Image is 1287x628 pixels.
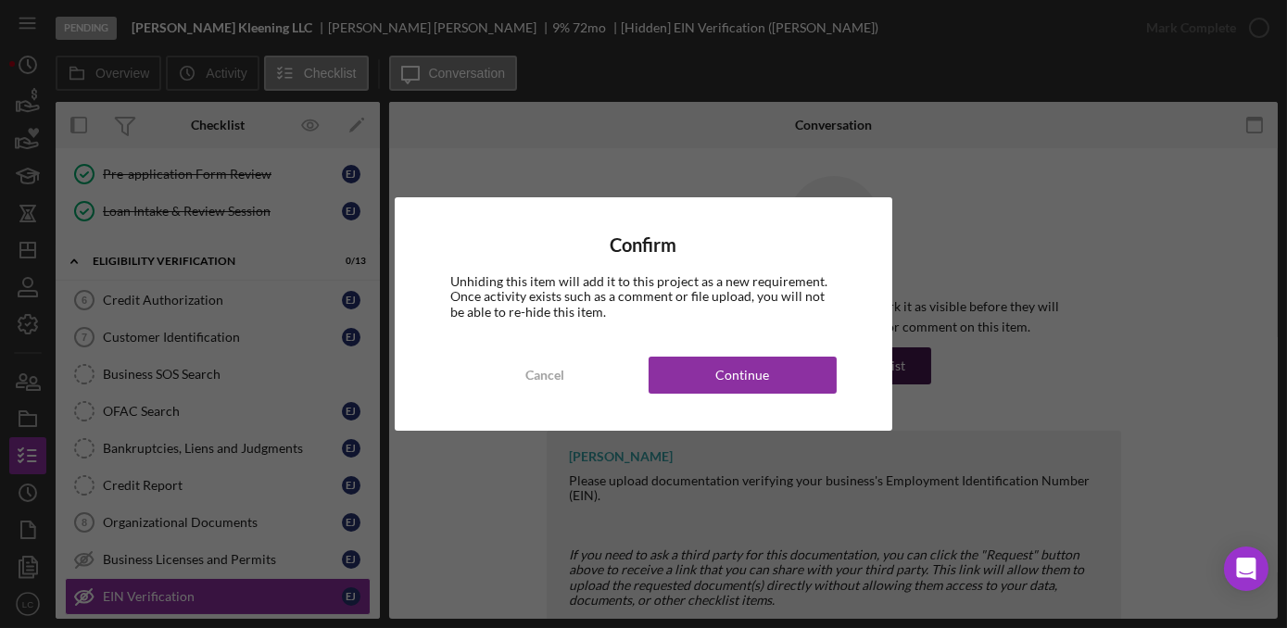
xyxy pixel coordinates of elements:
[450,234,837,256] h4: Confirm
[715,357,769,394] div: Continue
[649,357,837,394] button: Continue
[525,357,564,394] div: Cancel
[1224,546,1268,591] div: Open Intercom Messenger
[450,274,837,319] div: Unhiding this item will add it to this project as a new requirement. Once activity exists such as...
[450,357,638,394] button: Cancel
